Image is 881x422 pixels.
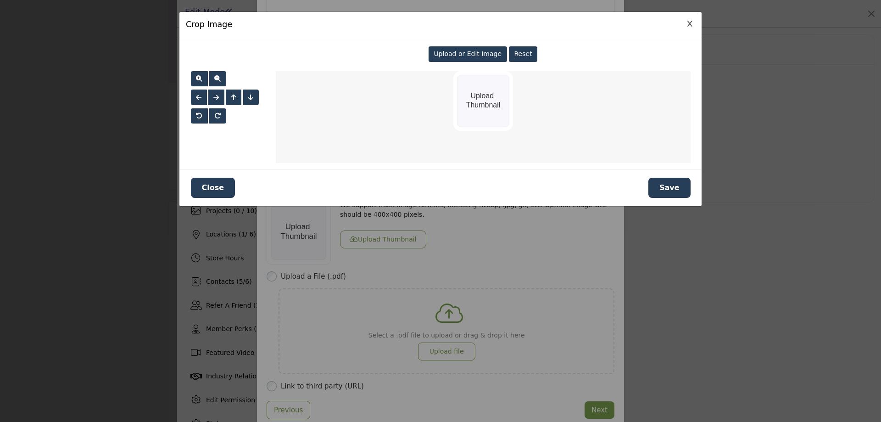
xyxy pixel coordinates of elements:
span: Upload or Edit Image [434,50,502,57]
h5: Crop Image [186,18,232,30]
button: Save [648,178,691,198]
button: Close Image Upload Modal [191,178,235,198]
img: Picture [453,71,513,131]
span: Reset [514,50,532,57]
button: Reset [509,46,537,62]
button: Close Image Upload Modal [685,19,695,29]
